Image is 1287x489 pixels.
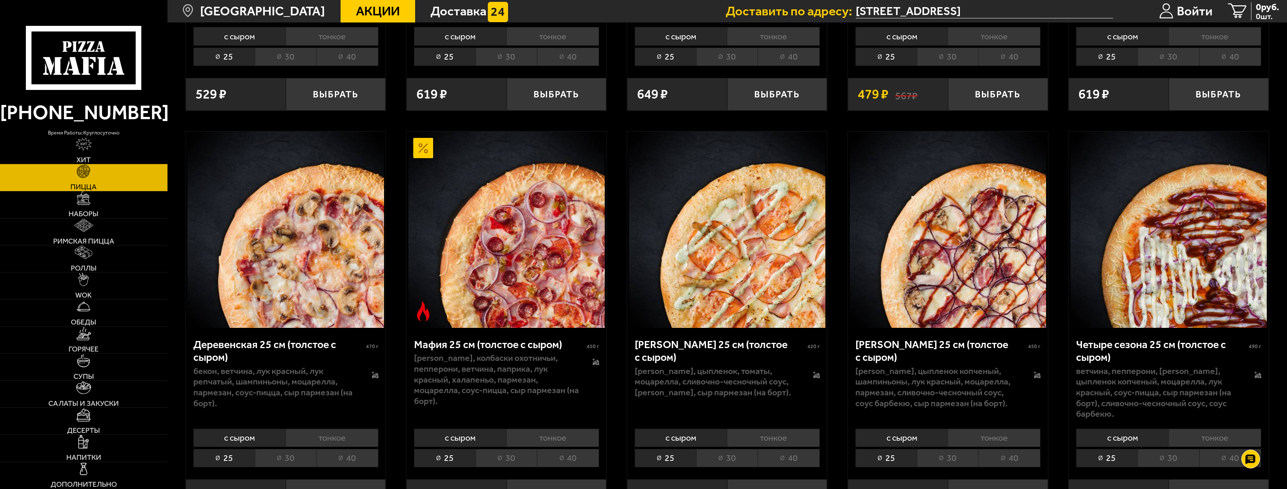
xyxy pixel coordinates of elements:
[475,449,537,467] li: 30
[1028,343,1040,350] span: 450 г
[286,27,378,45] li: тонкое
[193,429,286,447] li: с сыром
[758,48,819,66] li: 40
[637,88,668,101] span: 649 ₽
[858,88,888,101] span: 479 ₽
[73,373,94,380] span: Супы
[70,183,97,191] span: Пицца
[758,449,819,467] li: 40
[1070,132,1267,328] img: Четыре сезона 25 см (толстое с сыром)
[856,4,1113,18] input: Ваш адрес доставки
[635,429,727,447] li: с сыром
[726,5,856,18] span: Доставить по адресу:
[416,88,447,101] span: 619 ₽
[807,343,820,350] span: 420 г
[66,454,101,461] span: Напитки
[430,5,486,18] span: Доставка
[587,343,599,350] span: 450 г
[948,27,1040,45] li: тонкое
[53,238,114,245] span: Римская пицца
[193,449,255,467] li: 25
[193,338,364,364] div: Деревенская 25 см (толстое с сыром)
[1078,88,1109,101] span: 619 ₽
[193,48,255,66] li: 25
[193,27,286,45] li: с сыром
[196,88,226,101] span: 529 ₽
[1076,429,1169,447] li: с сыром
[848,132,1048,328] a: Чикен Барбекю 25 см (толстое с сыром)
[414,353,579,406] p: [PERSON_NAME], колбаски охотничьи, пепперони, ветчина, паприка, лук красный, халапеньо, пармезан,...
[1076,338,1247,364] div: Четыре сезона 25 см (толстое с сыром)
[286,429,378,447] li: тонкое
[75,292,92,299] span: WOK
[69,345,99,353] span: Горячее
[200,5,325,18] span: [GEOGRAPHIC_DATA]
[850,132,1046,328] img: Чикен Барбекю 25 см (толстое с сыром)
[917,449,978,467] li: 30
[506,27,599,45] li: тонкое
[635,338,806,364] div: [PERSON_NAME] 25 см (толстое с сыром)
[1177,5,1212,18] span: Войти
[895,88,918,101] s: 567 ₽
[414,27,507,45] li: с сыром
[1076,27,1169,45] li: с сыром
[414,338,585,351] div: Мафия 25 см (толстое с сыром)
[917,48,978,66] li: 30
[414,449,475,467] li: 25
[356,5,400,18] span: Акции
[1076,48,1138,66] li: 25
[507,78,607,111] button: Выбрать
[727,429,820,447] li: тонкое
[1199,48,1261,66] li: 40
[855,338,1026,364] div: [PERSON_NAME] 25 см (толстое с сыром)
[413,138,433,158] img: Акционный
[286,78,386,111] button: Выбрать
[1168,429,1261,447] li: тонкое
[414,429,507,447] li: с сыром
[629,132,825,328] img: Чикен Ранч 25 см (толстое с сыром)
[978,449,1040,467] li: 40
[475,48,537,66] li: 30
[855,429,948,447] li: с сыром
[1256,2,1279,12] span: 0 руб.
[255,449,316,467] li: 30
[537,48,599,66] li: 40
[727,27,820,45] li: тонкое
[855,449,917,467] li: 25
[1249,343,1261,350] span: 490 г
[186,132,386,328] a: Деревенская 25 см (толстое с сыром)
[407,132,606,328] a: АкционныйОстрое блюдоМафия 25 см (толстое с сыром)
[506,429,599,447] li: тонкое
[316,449,378,467] li: 40
[187,132,384,328] img: Деревенская 25 см (толстое с сыром)
[366,343,378,350] span: 470 г
[255,48,316,66] li: 30
[627,132,827,328] a: Чикен Ранч 25 см (толстое с сыром)
[1138,48,1199,66] li: 30
[1199,449,1261,467] li: 40
[71,265,97,272] span: Роллы
[727,78,827,111] button: Выбрать
[635,48,696,66] li: 25
[67,427,100,434] span: Десерты
[948,429,1040,447] li: тонкое
[414,48,475,66] li: 25
[855,366,1020,409] p: [PERSON_NAME], цыпленок копченый, шампиньоны, лук красный, моцарелла, пармезан, сливочно-чесночны...
[71,319,96,326] span: Обеды
[408,132,605,328] img: Мафия 25 см (толстое с сыром)
[51,481,117,488] span: Дополнительно
[635,366,800,398] p: [PERSON_NAME], цыпленок, томаты, моцарелла, сливочно-чесночный соус, [PERSON_NAME], сыр пармезан ...
[1256,12,1279,20] span: 0 шт.
[696,48,758,66] li: 30
[635,449,696,467] li: 25
[193,366,358,409] p: бекон, ветчина, лук красный, лук репчатый, шампиньоны, моцарелла, пармезан, соус-пицца, сыр парме...
[1069,132,1268,328] a: Четыре сезона 25 см (толстое с сыром)
[1076,366,1241,419] p: ветчина, пепперони, [PERSON_NAME], цыпленок копченый, моцарелла, лук красный, соус-пицца, сыр пар...
[855,48,917,66] li: 25
[855,27,948,45] li: с сыром
[948,78,1048,111] button: Выбрать
[635,27,727,45] li: с сыром
[537,449,599,467] li: 40
[978,48,1040,66] li: 40
[1169,78,1269,111] button: Выбрать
